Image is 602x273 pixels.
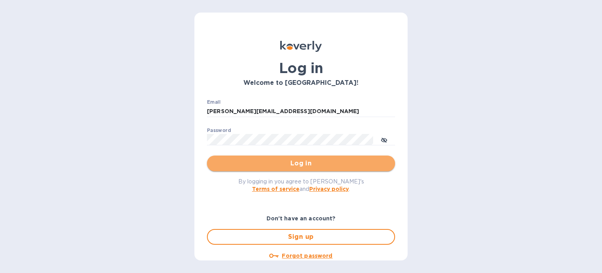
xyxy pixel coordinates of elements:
[309,186,349,192] a: Privacy policy
[214,232,388,242] span: Sign up
[207,229,395,245] button: Sign up
[207,128,231,133] label: Password
[207,106,395,117] input: Enter email address
[207,100,221,104] label: Email
[207,60,395,76] h1: Log in
[213,159,389,168] span: Log in
[252,186,299,192] a: Terms of service
[238,178,364,192] span: By logging in you agree to [PERSON_NAME]'s and .
[282,253,332,259] u: Forgot password
[207,156,395,171] button: Log in
[207,79,395,87] h3: Welcome to [GEOGRAPHIC_DATA]!
[280,41,322,52] img: Koverly
[267,215,336,222] b: Don't have an account?
[376,132,392,147] button: toggle password visibility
